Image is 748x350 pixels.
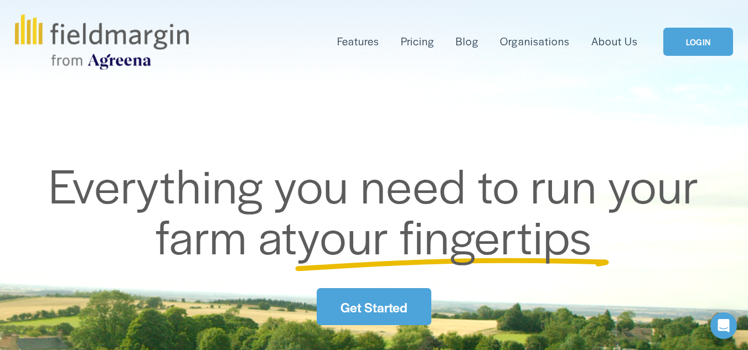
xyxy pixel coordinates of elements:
[317,288,431,325] a: Get Started
[297,202,592,268] span: your fingertips
[456,33,478,50] a: Blog
[15,14,189,70] img: fieldmargin.com
[49,151,710,268] span: Everything you need to run your farm at
[337,34,379,49] span: Features
[337,33,379,50] a: folder dropdown
[401,33,434,50] a: Pricing
[663,28,733,56] a: LOGIN
[500,33,569,50] a: Organisations
[591,33,638,50] a: About Us
[710,312,737,339] div: Open Intercom Messenger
